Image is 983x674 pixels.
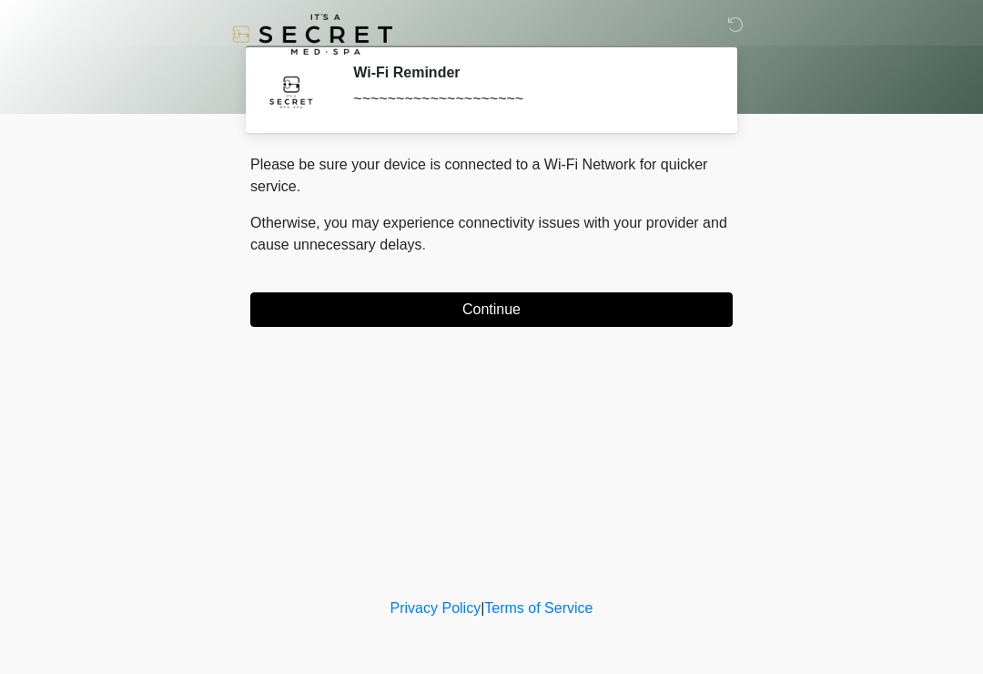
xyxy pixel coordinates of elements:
a: Terms of Service [484,600,593,616]
p: Otherwise, you may experience connectivity issues with your provider and cause unnecessary delays [250,212,733,256]
div: ~~~~~~~~~~~~~~~~~~~~ [353,88,705,110]
h2: Wi-Fi Reminder [353,64,705,81]
img: Agent Avatar [264,64,319,118]
a: | [481,600,484,616]
span: . [422,237,426,252]
p: Please be sure your device is connected to a Wi-Fi Network for quicker service. [250,154,733,198]
a: Privacy Policy [390,600,481,616]
button: Continue [250,292,733,327]
img: It's A Secret Med Spa Logo [232,14,392,55]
